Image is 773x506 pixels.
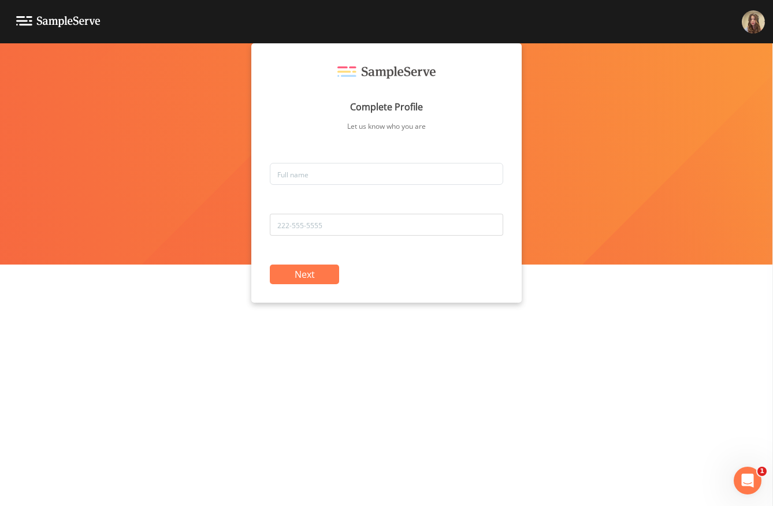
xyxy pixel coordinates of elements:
h2: Complete Profile [350,102,423,111]
h3: Let us know who you are [347,123,426,130]
img: sample serve logo [337,66,436,79]
iframe: Intercom live chat [734,467,761,494]
button: Next [270,265,339,284]
input: Full name [270,163,503,185]
span: 1 [757,467,767,476]
img: c219073464988e474273b47184ec4287 [742,10,765,34]
img: logo [16,16,101,27]
input: 222-555-5555 [270,214,503,236]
